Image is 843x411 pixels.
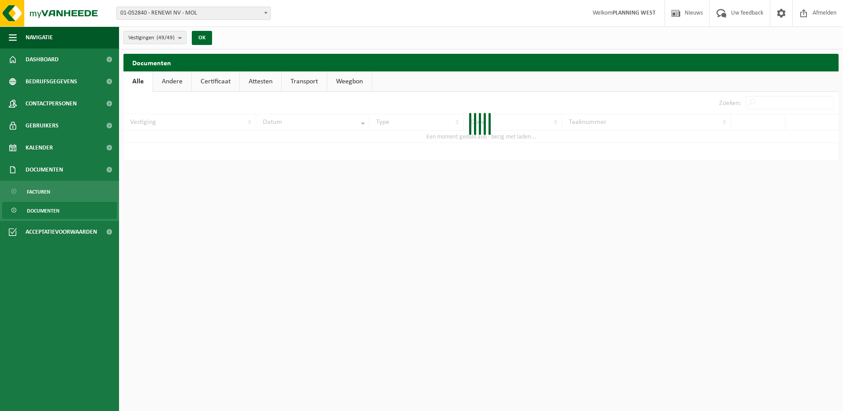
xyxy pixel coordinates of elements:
[612,10,656,16] strong: PLANNING WEST
[123,31,187,44] button: Vestigingen(49/49)
[240,71,281,92] a: Attesten
[26,221,97,243] span: Acceptatievoorwaarden
[116,7,271,20] span: 01-052840 - RENEWI NV - MOL
[27,183,50,200] span: Facturen
[192,31,212,45] button: OK
[26,26,53,49] span: Navigatie
[128,31,175,45] span: Vestigingen
[282,71,327,92] a: Transport
[153,71,191,92] a: Andere
[157,35,175,41] count: (49/49)
[192,71,239,92] a: Certificaat
[26,115,59,137] span: Gebruikers
[117,7,270,19] span: 01-052840 - RENEWI NV - MOL
[2,202,117,219] a: Documenten
[27,202,60,219] span: Documenten
[123,71,153,92] a: Alle
[26,49,59,71] span: Dashboard
[327,71,372,92] a: Weegbon
[26,159,63,181] span: Documenten
[26,93,77,115] span: Contactpersonen
[123,54,839,71] h2: Documenten
[26,137,53,159] span: Kalender
[26,71,77,93] span: Bedrijfsgegevens
[2,183,117,200] a: Facturen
